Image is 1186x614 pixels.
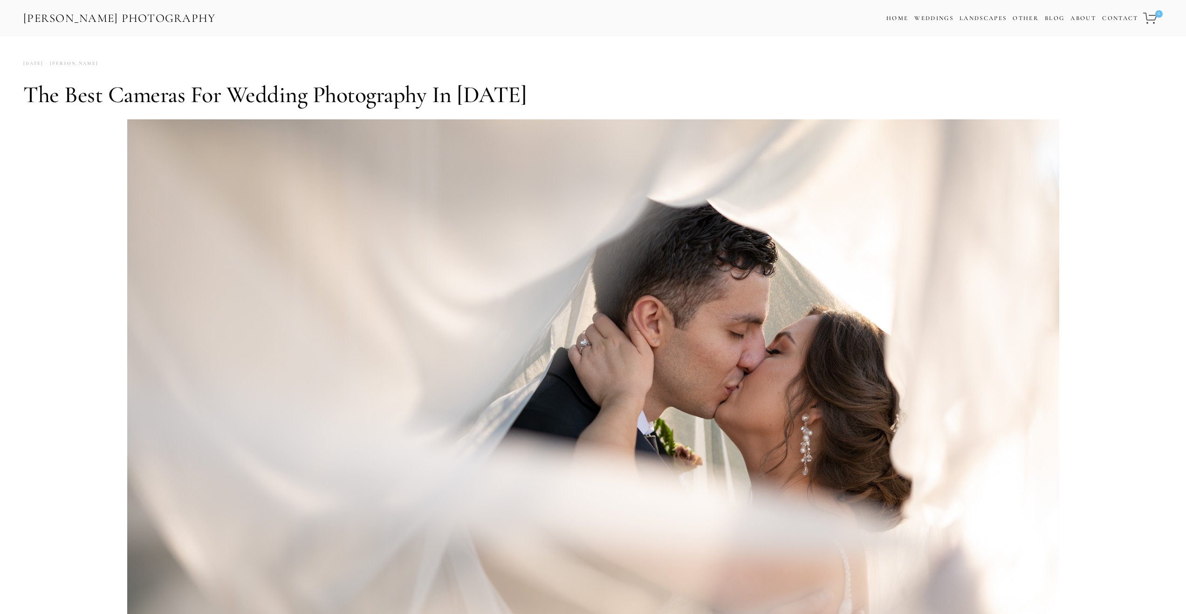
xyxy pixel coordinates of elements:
a: Contact [1102,12,1138,25]
a: About [1070,12,1096,25]
span: 0 [1155,10,1163,18]
a: [PERSON_NAME] Photography [22,8,217,29]
a: Landscapes [960,14,1007,22]
a: Home [886,12,908,25]
a: 0 items in cart [1142,7,1164,29]
a: Blog [1045,12,1064,25]
h1: The Best Cameras for Wedding Photography in [DATE] [23,81,1163,109]
a: [PERSON_NAME] [43,57,98,70]
time: [DATE] [23,57,43,70]
a: Other [1013,14,1039,22]
a: Weddings [914,14,953,22]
